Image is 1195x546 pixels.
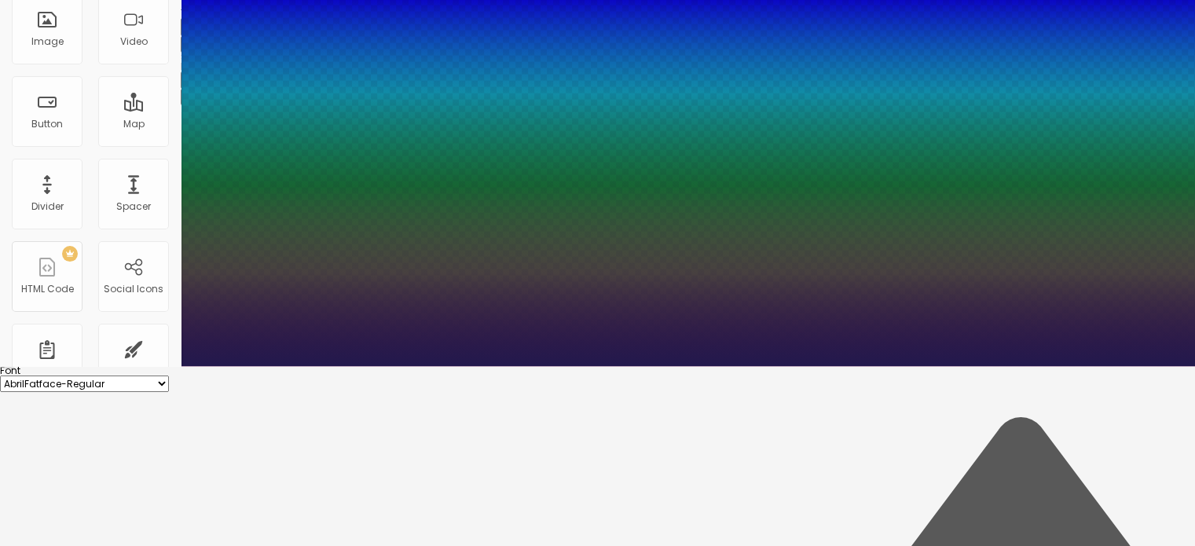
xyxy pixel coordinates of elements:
div: Social Icons [104,284,163,295]
div: Spacer [116,201,151,212]
div: Image [31,36,64,47]
div: Video [120,36,148,47]
div: Map [123,119,145,130]
div: Divider [31,201,64,212]
div: Button [31,119,63,130]
div: HTML Code [21,284,74,295]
